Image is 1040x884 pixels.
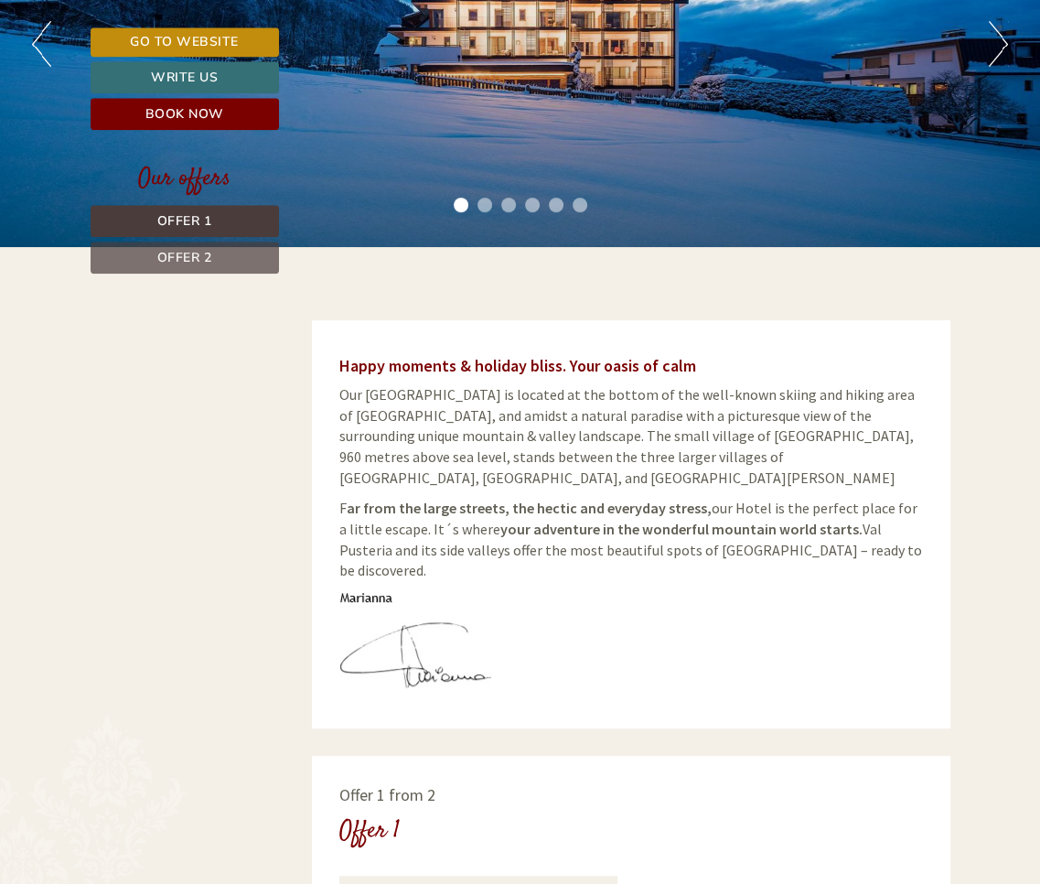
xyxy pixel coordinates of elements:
[491,482,584,514] button: Send
[347,499,712,517] strong: ar from the large streets, the hectic and everyday stress,
[381,89,556,102] small: 23:46
[157,212,212,230] span: Offer 1
[91,98,279,130] a: Book now
[259,14,325,45] div: [DATE]
[339,784,435,805] span: Offer 1 from 2
[91,61,279,93] a: Write us
[157,249,212,266] span: Offer 2
[372,49,570,105] div: Hello, how can we help you?
[339,590,497,692] img: user-72.jpg
[32,21,51,67] button: Previous
[339,498,923,581] p: F our Hotel is the perfect place for a little escape. It´s where Val Pusteria and its side valley...
[91,162,279,196] div: Our offers
[91,27,279,57] a: Go to website
[989,21,1008,67] button: Next
[339,814,400,848] div: Offer 1
[381,53,556,68] div: You
[500,520,863,538] strong: your adventure in the wonderful mountain world starts.
[339,384,923,489] p: Our [GEOGRAPHIC_DATA] is located at the bottom of the well-known skiing and hiking area of [GEOGR...
[339,355,696,376] span: Happy moments & holiday bliss. Your oasis of calm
